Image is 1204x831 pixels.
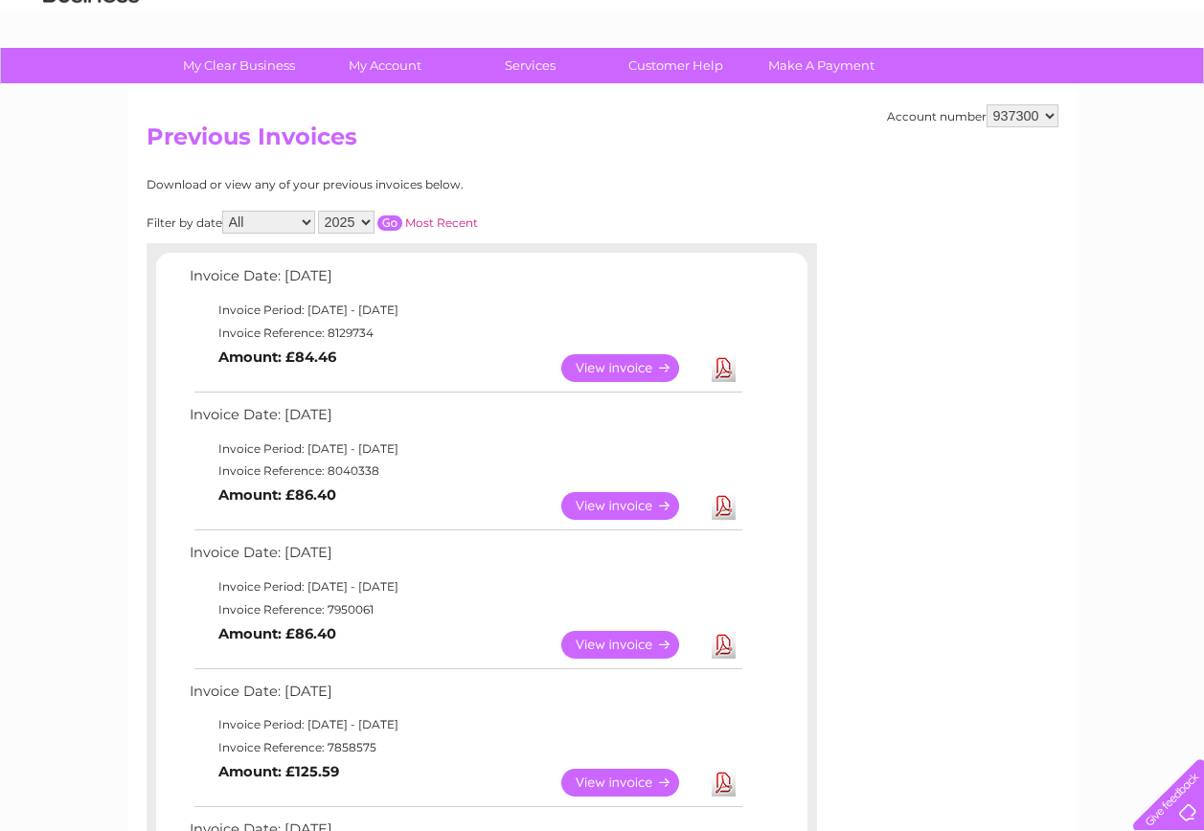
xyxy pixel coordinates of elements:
[306,48,464,83] a: My Account
[218,763,339,780] b: Amount: £125.59
[867,81,903,96] a: Water
[742,48,900,83] a: Make A Payment
[712,492,736,520] a: Download
[218,625,336,642] b: Amount: £86.40
[150,11,1056,93] div: Clear Business is a trading name of Verastar Limited (registered in [GEOGRAPHIC_DATA] No. 3667643...
[561,769,702,797] a: View
[160,48,318,83] a: My Clear Business
[712,631,736,659] a: Download
[968,81,1026,96] a: Telecoms
[185,736,745,759] td: Invoice Reference: 7858575
[1077,81,1124,96] a: Contact
[185,713,745,736] td: Invoice Period: [DATE] - [DATE]
[185,540,745,575] td: Invoice Date: [DATE]
[147,211,649,234] div: Filter by date
[185,438,745,460] td: Invoice Period: [DATE] - [DATE]
[185,598,745,621] td: Invoice Reference: 7950061
[887,104,1058,127] div: Account number
[843,10,975,34] a: 0333 014 3131
[712,354,736,382] a: Download
[597,48,755,83] a: Customer Help
[1141,81,1186,96] a: Log out
[712,769,736,797] a: Download
[185,263,745,299] td: Invoice Date: [DATE]
[147,178,649,191] div: Download or view any of your previous invoices below.
[185,575,745,598] td: Invoice Period: [DATE] - [DATE]
[185,322,745,345] td: Invoice Reference: 8129734
[185,679,745,714] td: Invoice Date: [DATE]
[42,50,140,108] img: logo.png
[218,486,336,504] b: Amount: £86.40
[147,124,1058,160] h2: Previous Invoices
[218,348,336,366] b: Amount: £84.46
[561,631,702,659] a: View
[185,299,745,322] td: Invoice Period: [DATE] - [DATE]
[451,48,609,83] a: Services
[185,460,745,483] td: Invoice Reference: 8040338
[185,402,745,438] td: Invoice Date: [DATE]
[405,215,478,230] a: Most Recent
[561,492,702,520] a: View
[915,81,957,96] a: Energy
[1037,81,1065,96] a: Blog
[561,354,702,382] a: View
